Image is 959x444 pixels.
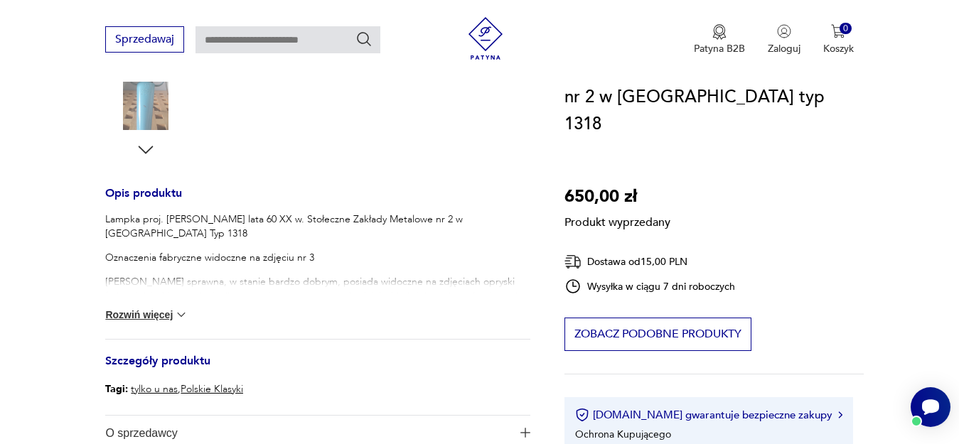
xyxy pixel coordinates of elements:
h3: Opis produktu [105,189,530,212]
img: Ikona strzałki w prawo [838,411,842,418]
img: Ikonka użytkownika [777,24,791,38]
p: Koszyk [823,42,854,55]
img: Ikona koszyka [831,24,845,38]
img: Ikona plusa [520,428,530,438]
img: Patyna - sklep z meblami i dekoracjami vintage [464,17,507,60]
button: Rozwiń więcej [105,308,188,322]
b: Tagi: [105,382,128,396]
div: 0 [840,23,852,35]
div: Wysyłka w ciągu 7 dni roboczych [564,278,735,295]
img: Ikona dostawy [564,253,582,271]
li: Ochrona Kupującego [575,427,671,440]
button: Patyna B2B [694,24,745,55]
a: Polskie Klasyki [181,382,243,396]
button: Szukaj [355,31,373,48]
p: Patyna B2B [694,42,745,55]
img: Ikona certyfikatu [575,408,589,422]
p: Produkt wyprzedany [564,210,670,230]
button: [DOMAIN_NAME] gwarantuje bezpieczne zakupy [575,408,842,422]
p: , [105,380,243,398]
h3: Szczegóły produktu [105,357,530,380]
img: Ikona medalu [712,24,727,40]
h1: Lampka proj. [PERSON_NAME] lata 60. XX w. Stołeczne Zakłady Metalowe nr 2 w [GEOGRAPHIC_DATA] typ... [564,30,864,138]
img: chevron down [174,308,188,322]
p: Zaloguj [768,42,800,55]
p: [PERSON_NAME] sprawna, w stanie bardzo dobrym, posiada widoczne na zdjęciach opryski farby niebie... [105,275,530,303]
p: Oznaczenia fabryczne widoczne na zdjęciu nr 3 [105,251,530,265]
button: 0Koszyk [823,24,854,55]
button: Zobacz podobne produkty [564,318,751,351]
button: Zaloguj [768,24,800,55]
a: tylko u nas [131,382,178,396]
div: Dostawa od 15,00 PLN [564,253,735,271]
p: Lampka proj. [PERSON_NAME] lata 60 XX w. Stołeczne Zakłady Metalowe nr 2 w [GEOGRAPHIC_DATA] Typ ... [105,212,530,241]
p: 650,00 zł [564,183,670,210]
iframe: Smartsupp widget button [911,387,950,427]
a: Sprzedawaj [105,36,184,45]
button: Sprzedawaj [105,26,184,53]
a: Ikona medaluPatyna B2B [694,24,745,55]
